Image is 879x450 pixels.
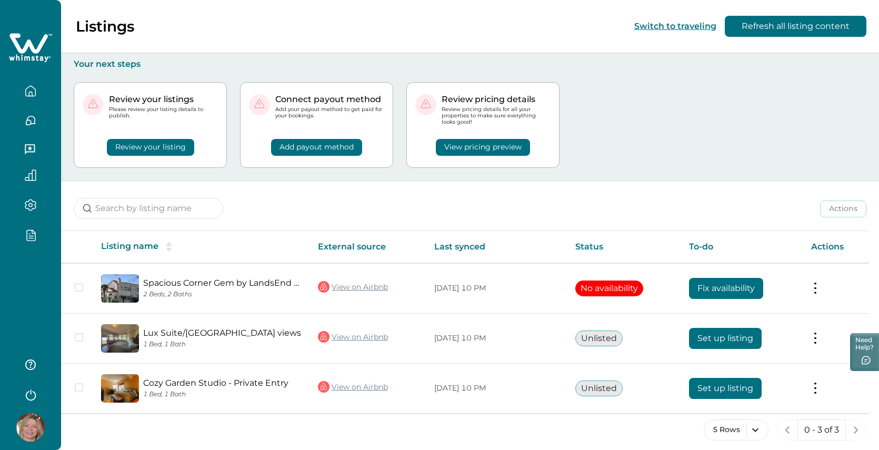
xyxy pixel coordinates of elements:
button: 5 Rows [704,419,768,441]
button: No availability [575,281,643,296]
p: Listings [76,17,134,35]
a: View on Airbnb [318,330,388,344]
p: [DATE] 10 PM [434,283,558,294]
a: Lux Suite/[GEOGRAPHIC_DATA] views [143,328,301,338]
img: propertyImage_Spacious Corner Gem by LandsEnd trails,GGPark area [101,274,139,303]
p: Please review your listing details to publish. [109,106,218,119]
button: Actions [820,201,866,217]
th: Actions [803,231,869,263]
button: Refresh all listing content [725,16,866,37]
p: Connect payout method [275,94,384,105]
th: Listing name [93,231,309,263]
button: previous page [777,419,798,441]
button: Set up listing [689,378,762,399]
button: sorting [158,242,179,252]
button: View pricing preview [436,139,530,156]
img: propertyImage_Lux Suite/Ocean & Park views [101,324,139,353]
th: Status [567,231,681,263]
a: View on Airbnb [318,280,388,294]
button: Fix availability [689,278,763,299]
p: [DATE] 10 PM [434,383,558,394]
button: Switch to traveling [634,21,716,31]
input: Search by listing name [74,198,223,219]
button: Set up listing [689,328,762,349]
button: Unlisted [575,331,623,346]
p: Review pricing details for all your properties to make sure everything looks good! [442,106,551,126]
th: To-do [681,231,803,263]
img: propertyImage_Cozy Garden Studio - Private Entry [101,374,139,403]
a: Spacious Corner Gem by LandsEnd trails,GGPark area [143,278,301,288]
p: Review pricing details [442,94,551,105]
button: 0 - 3 of 3 [797,419,846,441]
p: 1 Bed, 1 Bath [143,341,301,348]
button: next page [845,419,866,441]
p: Review your listings [109,94,218,105]
p: Your next steps [74,59,866,69]
th: External source [309,231,426,263]
a: View on Airbnb [318,380,388,394]
p: 1 Bed, 1 Bath [143,391,301,398]
p: 2 Beds, 2 Baths [143,291,301,298]
p: Add your payout method to get paid for your bookings. [275,106,384,119]
button: Unlisted [575,381,623,396]
button: Review your listing [107,139,194,156]
a: Cozy Garden Studio - Private Entry [143,378,301,388]
img: Whimstay Host [16,413,45,442]
p: [DATE] 10 PM [434,333,558,344]
button: Add payout method [271,139,362,156]
p: 0 - 3 of 3 [804,425,839,435]
th: Last synced [426,231,567,263]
